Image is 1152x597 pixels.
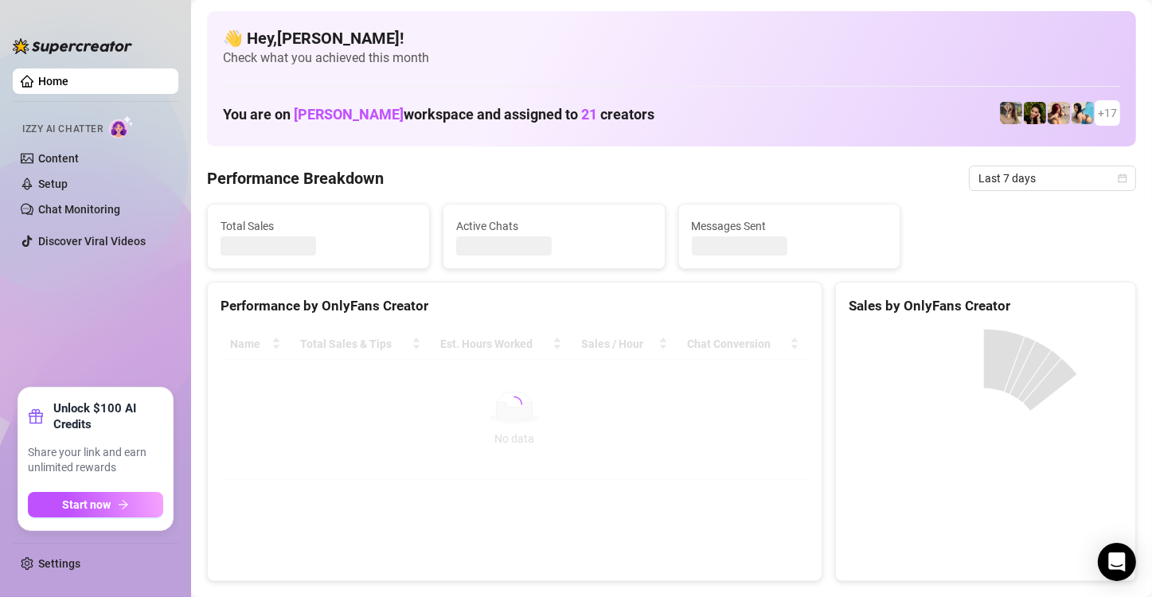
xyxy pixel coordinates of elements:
[849,295,1123,317] div: Sales by OnlyFans Creator
[294,106,404,123] span: [PERSON_NAME]
[109,115,134,139] img: AI Chatter
[1072,102,1094,124] img: North (@northnattvip)
[53,400,163,432] strong: Unlock $100 AI Credits
[63,498,111,511] span: Start now
[1098,543,1136,581] div: Open Intercom Messenger
[28,492,163,517] button: Start nowarrow-right
[692,217,888,235] span: Messages Sent
[207,167,384,189] h4: Performance Breakdown
[38,203,120,216] a: Chat Monitoring
[223,49,1120,67] span: Check what you achieved this month
[504,393,525,414] span: loading
[38,557,80,570] a: Settings
[28,408,44,424] span: gift
[221,217,416,235] span: Total Sales
[1098,104,1117,122] span: + 17
[223,27,1120,49] h4: 👋 Hey, [PERSON_NAME] !
[38,152,79,165] a: Content
[38,75,68,88] a: Home
[28,445,163,476] span: Share your link and earn unlimited rewards
[1118,174,1127,183] span: calendar
[1024,102,1046,124] img: playfuldimples (@playfuldimples)
[13,38,132,54] img: logo-BBDzfeDw.svg
[581,106,597,123] span: 21
[118,499,129,510] span: arrow-right
[456,217,652,235] span: Active Chats
[1000,102,1022,124] img: emilylou (@emilyylouu)
[223,106,654,123] h1: You are on workspace and assigned to creators
[978,166,1127,190] span: Last 7 days
[1048,102,1070,124] img: North (@northnattfree)
[38,235,146,248] a: Discover Viral Videos
[22,122,103,137] span: Izzy AI Chatter
[221,295,809,317] div: Performance by OnlyFans Creator
[38,178,68,190] a: Setup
